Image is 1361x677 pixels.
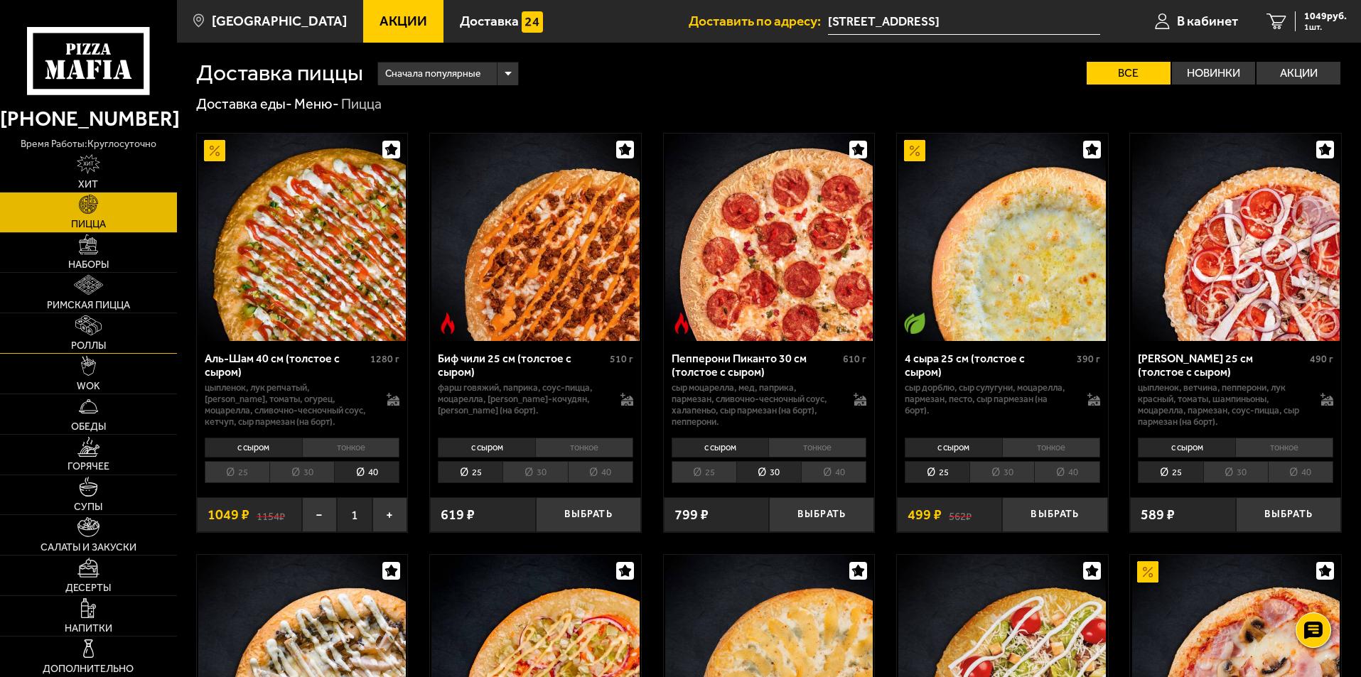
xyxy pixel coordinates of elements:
[665,134,873,341] img: Пепперони Пиканто 30 см (толстое с сыром)
[502,461,567,483] li: 30
[385,60,480,87] span: Сначала популярные
[341,95,382,114] div: Пицца
[1310,353,1333,365] span: 490 г
[74,502,102,512] span: Супы
[905,382,1073,416] p: сыр дорблю, сыр сулугуни, моцарелла, пармезан, песто, сыр пармезан (на борт).
[904,140,925,161] img: Акционный
[1172,62,1256,85] label: Новинки
[768,438,866,457] li: тонкое
[71,220,106,229] span: Пицца
[302,438,400,457] li: тонкое
[205,382,373,428] p: цыпленок, лук репчатый, [PERSON_NAME], томаты, огурец, моцарелла, сливочно-чесночный соус, кетчуп...
[1235,438,1333,457] li: тонкое
[843,353,866,365] span: 610 г
[1034,461,1099,483] li: 40
[205,352,367,379] div: Аль-Шам 40 см (толстое с сыром)
[1130,134,1341,341] a: Петровская 25 см (толстое с сыром)
[438,461,502,483] li: 25
[438,438,535,457] li: с сыром
[1304,11,1347,21] span: 1049 руб.
[568,461,633,483] li: 40
[441,508,475,522] span: 619 ₽
[302,497,337,532] button: −
[949,508,972,522] s: 562 ₽
[904,313,925,334] img: Вегетарианское блюдо
[1002,438,1100,457] li: тонкое
[672,382,840,428] p: сыр Моцарелла, мед, паприка, пармезан, сливочно-чесночный соус, халапеньо, сыр пармезан (на борт)...
[905,461,969,483] li: 25
[41,543,136,553] span: Салаты и закуски
[1304,23,1347,31] span: 1 шт.
[801,461,866,483] li: 40
[1141,508,1175,522] span: 589 ₽
[769,497,874,532] button: Выбрать
[535,438,633,457] li: тонкое
[1257,62,1340,85] label: Акции
[205,438,302,457] li: с сыром
[205,461,269,483] li: 25
[294,95,339,112] a: Меню-
[1138,438,1235,457] li: с сыром
[969,461,1034,483] li: 30
[47,300,130,310] span: Римская пицца
[65,583,111,593] span: Десерты
[1268,461,1333,483] li: 40
[212,14,347,28] span: [GEOGRAPHIC_DATA]
[337,497,372,532] span: 1
[197,134,408,341] a: АкционныйАль-Шам 40 см (толстое с сыром)
[269,461,334,483] li: 30
[204,140,225,161] img: Акционный
[536,497,641,532] button: Выбрать
[438,352,606,379] div: Биф чили 25 см (толстое с сыром)
[380,14,427,28] span: Акции
[370,353,399,365] span: 1280 г
[610,353,633,365] span: 510 г
[908,508,942,522] span: 499 ₽
[208,508,249,522] span: 1049 ₽
[1138,461,1203,483] li: 25
[431,134,639,341] img: Биф чили 25 см (толстое с сыром)
[196,95,292,112] a: Доставка еды-
[78,180,98,190] span: Хит
[1177,14,1238,28] span: В кабинет
[674,508,709,522] span: 799 ₽
[672,438,769,457] li: с сыром
[672,352,840,379] div: Пепперони Пиканто 30 см (толстое с сыром)
[672,461,736,483] li: 25
[828,9,1100,35] input: Ваш адрес доставки
[430,134,641,341] a: Острое блюдоБиф чили 25 см (толстое с сыром)
[68,260,109,270] span: Наборы
[68,462,109,472] span: Горячее
[898,134,1106,341] img: 4 сыра 25 см (толстое с сыром)
[664,134,875,341] a: Острое блюдоПепперони Пиканто 30 см (толстое с сыром)
[257,508,285,522] s: 1154 ₽
[334,461,399,483] li: 40
[372,497,407,532] button: +
[196,62,363,85] h1: Доставка пиццы
[689,14,828,28] span: Доставить по адресу:
[1087,62,1171,85] label: Все
[43,664,134,674] span: Дополнительно
[1236,497,1341,532] button: Выбрать
[905,352,1073,379] div: 4 сыра 25 см (толстое с сыром)
[828,9,1100,35] span: Искровский проспект, 8к3
[1138,382,1306,428] p: цыпленок, ветчина, пепперони, лук красный, томаты, шампиньоны, моцарелла, пармезан, соус-пицца, с...
[905,438,1002,457] li: с сыром
[897,134,1108,341] a: АкционныйВегетарианское блюдо4 сыра 25 см (толстое с сыром)
[522,11,543,33] img: 15daf4d41897b9f0e9f617042186c801.svg
[1132,134,1340,341] img: Петровская 25 см (толстое с сыром)
[438,382,606,416] p: фарш говяжий, паприка, соус-пицца, моцарелла, [PERSON_NAME]-кочудян, [PERSON_NAME] (на борт).
[198,134,406,341] img: Аль-Шам 40 см (толстое с сыром)
[671,313,692,334] img: Острое блюдо
[1138,352,1306,379] div: [PERSON_NAME] 25 см (толстое с сыром)
[1002,497,1107,532] button: Выбрать
[1077,353,1100,365] span: 390 г
[1203,461,1268,483] li: 30
[77,381,100,391] span: WOK
[1137,561,1158,583] img: Акционный
[736,461,801,483] li: 30
[460,14,519,28] span: Доставка
[71,422,106,432] span: Обеды
[437,313,458,334] img: Острое блюдо
[65,624,112,634] span: Напитки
